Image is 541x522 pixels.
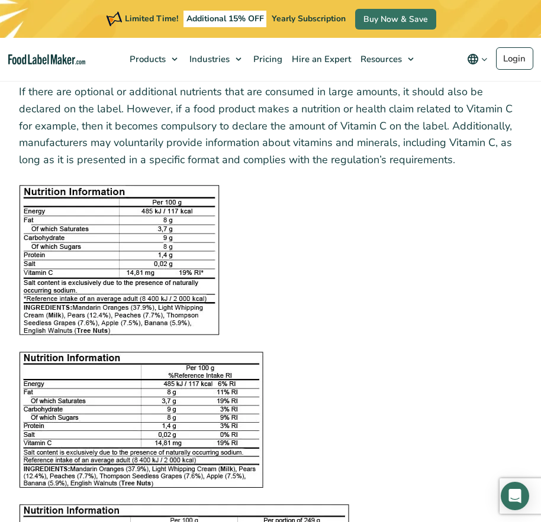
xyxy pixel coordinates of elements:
[186,53,231,65] span: Industries
[501,482,529,510] div: Open Intercom Messenger
[183,11,267,27] span: Additional 15% OFF
[19,185,220,335] img: EU Standard Nutrition Facts Label with nutrition information in a tabular format.
[355,9,436,30] a: Buy Now & Save
[286,38,355,80] a: Hire an Expert
[357,53,403,65] span: Resources
[183,38,247,80] a: Industries
[247,38,286,80] a: Pricing
[125,13,178,24] span: Limited Time!
[19,83,522,168] p: If there are optional or additional nutrients that are consumed in large amounts, it should also ...
[124,38,183,80] a: Products
[355,38,420,80] a: Resources
[250,53,284,65] span: Pricing
[19,352,263,488] img: A more condensed version of the EU Standard Nutrition Facts Label with nutrition information in a...
[288,53,352,65] span: Hire an Expert
[126,53,167,65] span: Products
[496,47,533,70] a: Login
[272,13,346,24] span: Yearly Subscription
